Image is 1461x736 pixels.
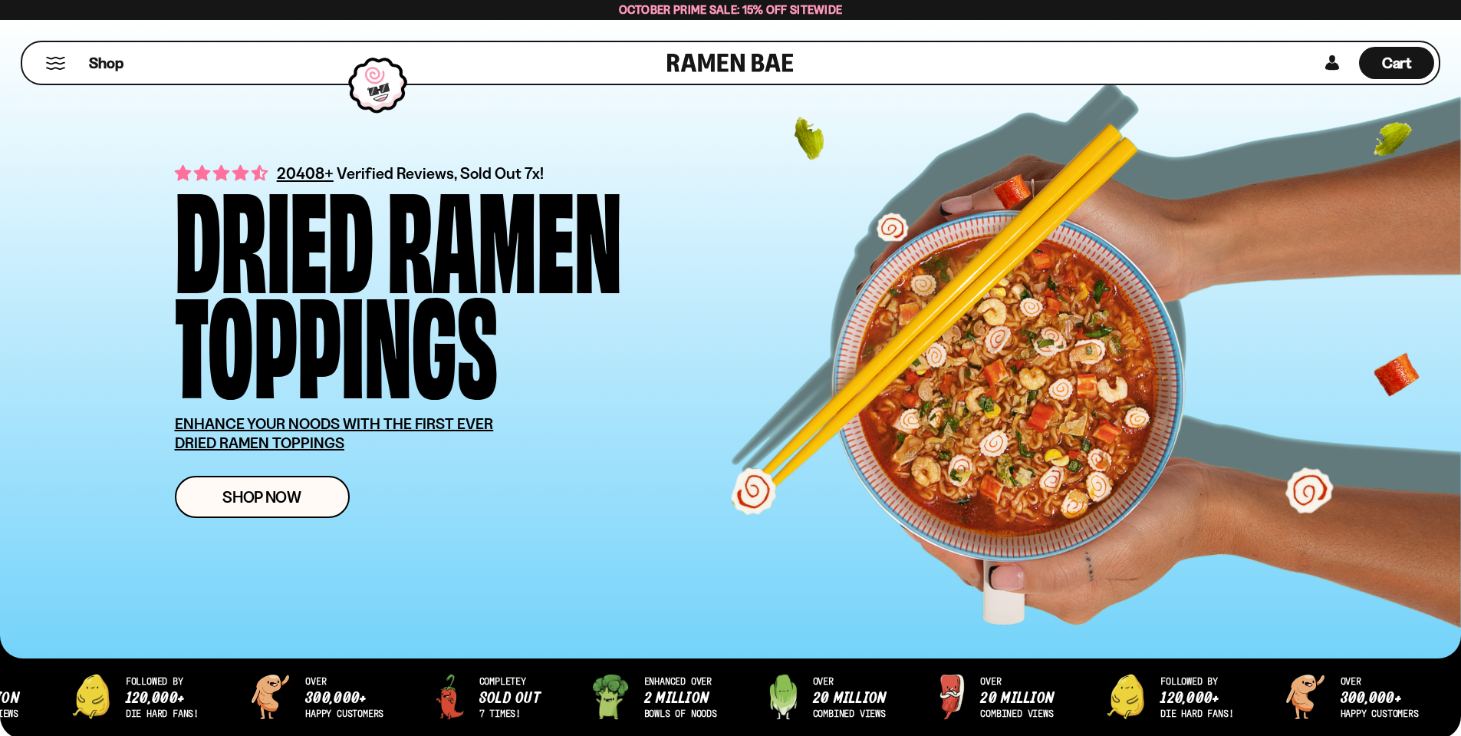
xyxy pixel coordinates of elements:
[175,414,494,452] u: ENHANCE YOUR NOODS WITH THE FIRST EVER DRIED RAMEN TOPPINGS
[619,2,843,17] span: October Prime Sale: 15% off Sitewide
[89,53,123,74] span: Shop
[175,181,373,286] div: Dried
[175,476,350,518] a: Shop Now
[45,57,66,70] button: Mobile Menu Trigger
[222,489,301,505] span: Shop Now
[1359,42,1434,84] div: Cart
[175,286,498,391] div: Toppings
[1382,54,1412,72] span: Cart
[387,181,622,286] div: Ramen
[89,47,123,79] a: Shop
